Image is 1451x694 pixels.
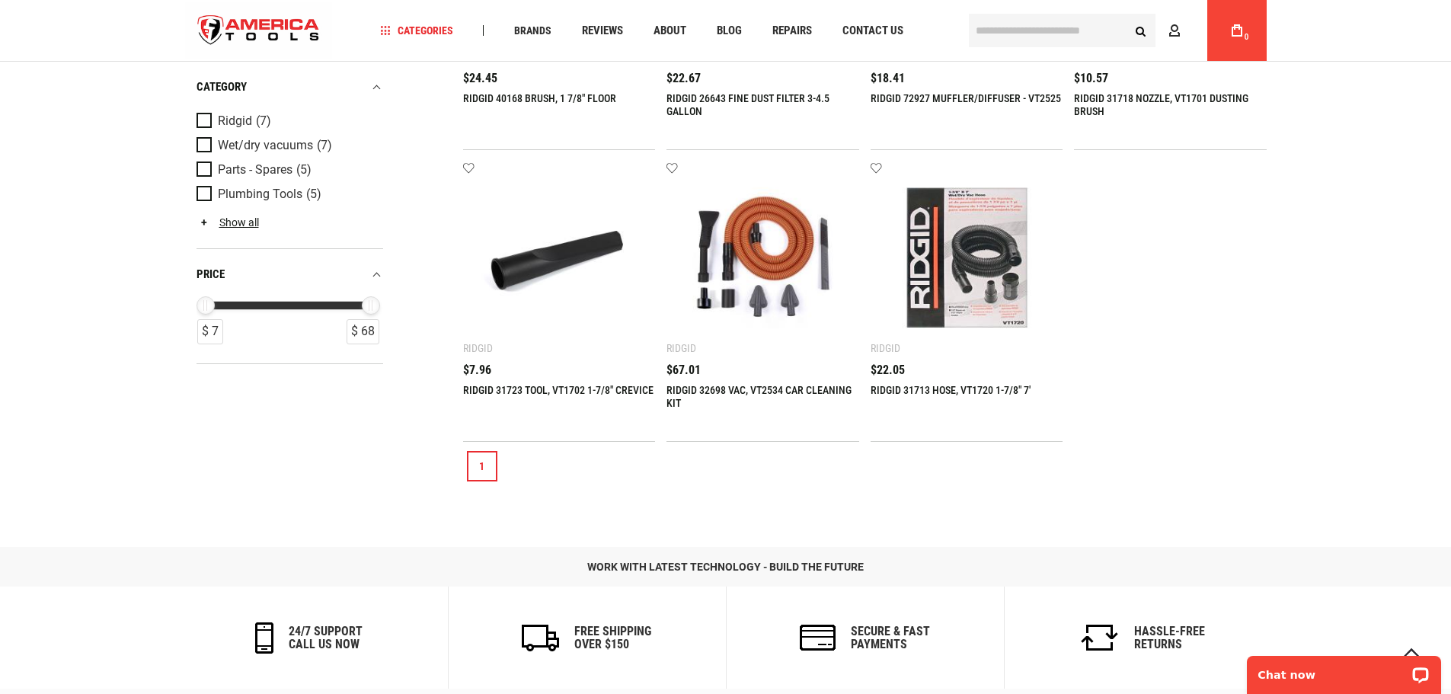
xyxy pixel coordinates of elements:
span: Categories [380,25,453,36]
h6: 24/7 support call us now [289,625,363,651]
div: Product Filters [197,61,383,364]
img: America Tools [185,2,333,59]
span: (5) [296,164,312,177]
div: Ridgid [871,342,900,354]
span: Parts - Spares [218,163,292,177]
button: Search [1127,16,1155,45]
span: $22.05 [871,364,905,376]
h6: Hassle-Free Returns [1134,625,1205,651]
a: Reviews [575,21,630,41]
span: Blog [717,25,742,37]
a: Repairs [765,21,819,41]
a: RIDGID 31713 HOSE, VT1720 1-7/8" 7' [871,384,1031,396]
a: Categories [373,21,460,41]
a: Wet/dry vacuums (7) [197,137,379,154]
span: $7.96 [463,364,491,376]
div: $ 7 [197,319,223,344]
span: Repairs [772,25,812,37]
span: About [654,25,686,37]
span: 0 [1245,33,1249,41]
a: Brands [507,21,558,41]
a: RIDGID 40168 BRUSH, 1 7/8" FLOOR [463,92,616,104]
div: price [197,264,383,285]
span: (5) [306,188,321,201]
span: $67.01 [666,364,701,376]
a: 1 [467,451,497,481]
span: (7) [256,115,271,128]
a: Blog [710,21,749,41]
a: RIDGID 72927 MUFFLER/DIFFUSER - VT2525 [871,92,1061,104]
span: (7) [317,139,332,152]
span: Reviews [582,25,623,37]
span: Plumbing Tools [218,187,302,201]
a: RIDGID 26643 FINE DUST FILTER 3-4.5 GALLON [666,92,829,117]
span: Wet/dry vacuums [218,139,313,152]
span: $24.45 [463,72,497,85]
a: Plumbing Tools (5) [197,186,379,203]
img: RIDGID 32698 VAC, VT2534 CAR CLEANING KIT [682,177,844,339]
a: RIDGID 31723 TOOL, VT1702 1-7/8" CREVICE [463,384,654,396]
span: Contact Us [842,25,903,37]
span: $10.57 [1074,72,1108,85]
a: RIDGID 32698 VAC, VT2534 CAR CLEANING KIT [666,384,852,409]
iframe: LiveChat chat widget [1237,646,1451,694]
span: $22.67 [666,72,701,85]
div: $ 68 [347,319,379,344]
img: RIDGID 31713 HOSE, VT1720 1-7/8 [886,177,1048,339]
span: Ridgid [218,114,252,128]
h6: secure & fast payments [851,625,930,651]
div: Ridgid [463,342,493,354]
a: store logo [185,2,333,59]
a: Contact Us [836,21,910,41]
a: Ridgid (7) [197,113,379,130]
span: $18.41 [871,72,905,85]
a: About [647,21,693,41]
a: Show all [197,216,259,229]
div: category [197,77,383,98]
span: Brands [514,25,551,36]
a: RIDGID 31718 NOZZLE, VT1701 DUSTING BRUSH [1074,92,1248,117]
div: Ridgid [666,342,696,354]
img: RIDGID 31723 TOOL, VT1702 1-7/8 [478,177,641,339]
h6: Free Shipping Over $150 [574,625,651,651]
a: Parts - Spares (5) [197,162,379,178]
